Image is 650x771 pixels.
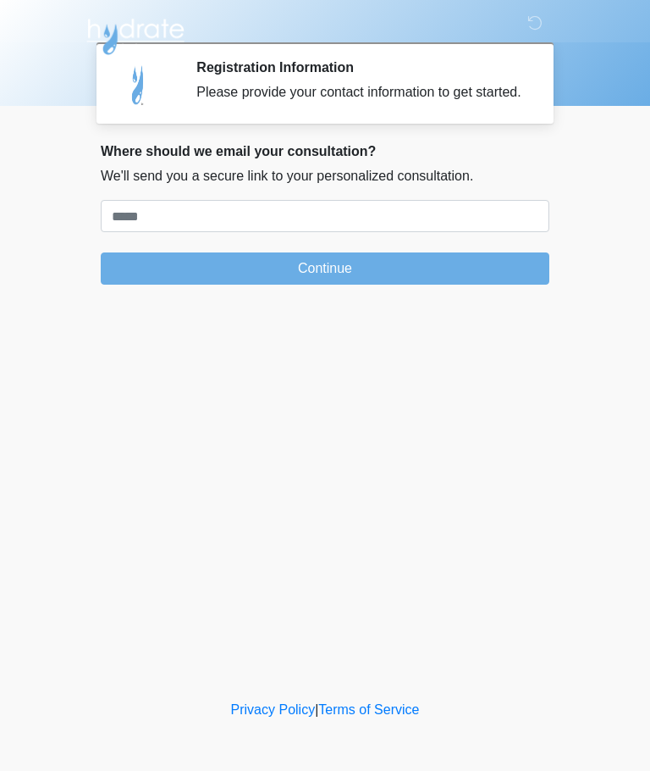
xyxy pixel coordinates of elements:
[318,702,419,717] a: Terms of Service
[101,143,549,159] h2: Where should we email your consultation?
[101,252,549,285] button: Continue
[231,702,316,717] a: Privacy Policy
[101,166,549,186] p: We'll send you a secure link to your personalized consultation.
[113,59,164,110] img: Agent Avatar
[84,13,187,56] img: Hydrate IV Bar - Arcadia Logo
[196,82,524,103] div: Please provide your contact information to get started.
[315,702,318,717] a: |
